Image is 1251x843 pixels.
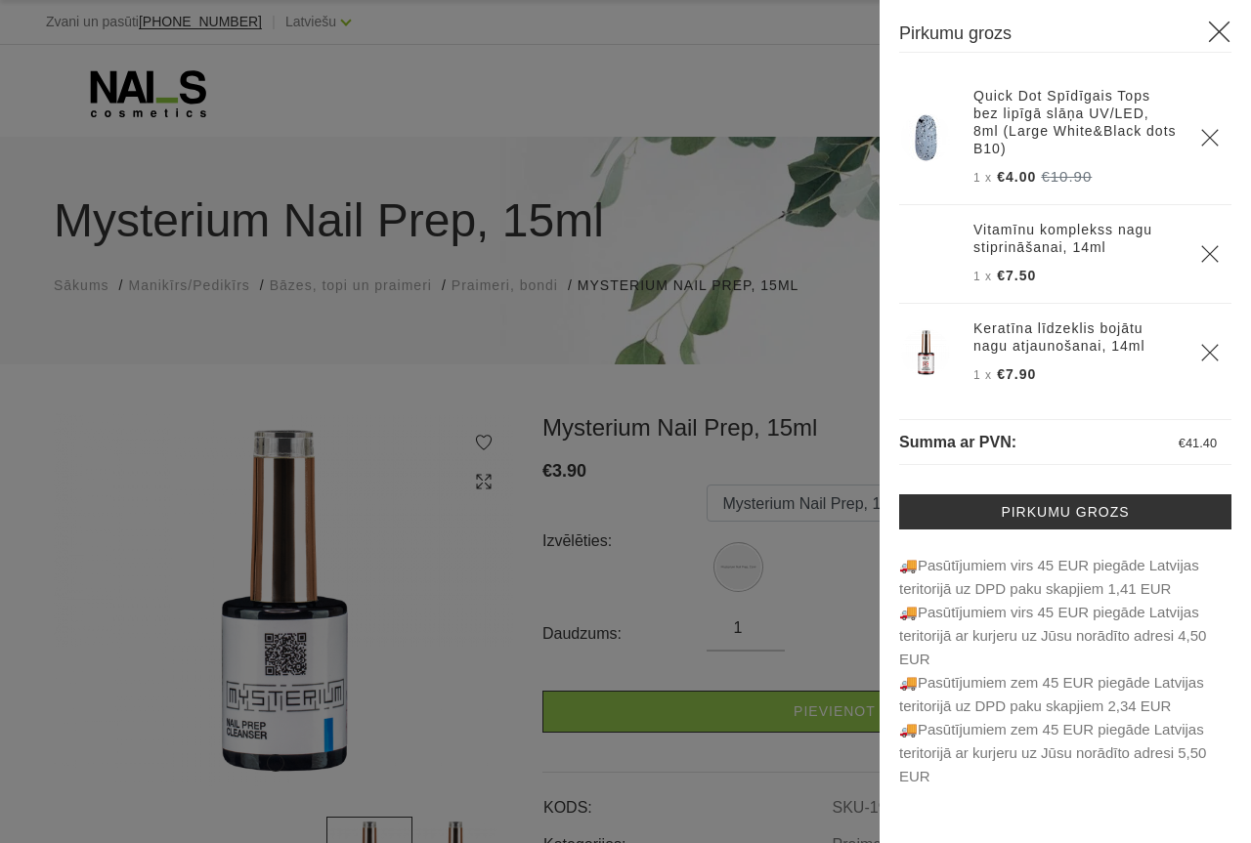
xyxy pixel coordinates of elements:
[899,494,1231,529] a: Pirkumu grozs
[973,270,992,283] span: 1 x
[1041,168,1092,185] s: €10.90
[973,171,992,185] span: 1 x
[899,20,1231,53] h3: Pirkumu grozs
[997,366,1036,382] span: €7.90
[1179,436,1186,450] span: €
[973,368,992,382] span: 1 x
[997,268,1036,283] span: €7.50
[997,169,1036,185] span: €4.00
[1186,436,1217,450] span: 41.40
[973,319,1177,355] a: Keratīna līdzeklis bojātu nagu atjaunošanai, 14ml
[1200,244,1220,264] a: Delete
[973,221,1177,256] a: Vitamīnu komplekss nagu stiprināšanai, 14ml
[1200,343,1220,362] a: Delete
[973,87,1177,157] a: Quick Dot Spīdīgais Tops bez lipīgā slāņa UV/LED, 8ml (Large White&Black dots B10)
[1200,128,1220,148] a: Delete
[899,554,1231,788] p: 🚚Pasūtījumiem virs 45 EUR piegāde Latvijas teritorijā uz DPD paku skapjiem 1,41 EUR 🚚Pasūtī...
[899,434,1016,450] span: Summa ar PVN:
